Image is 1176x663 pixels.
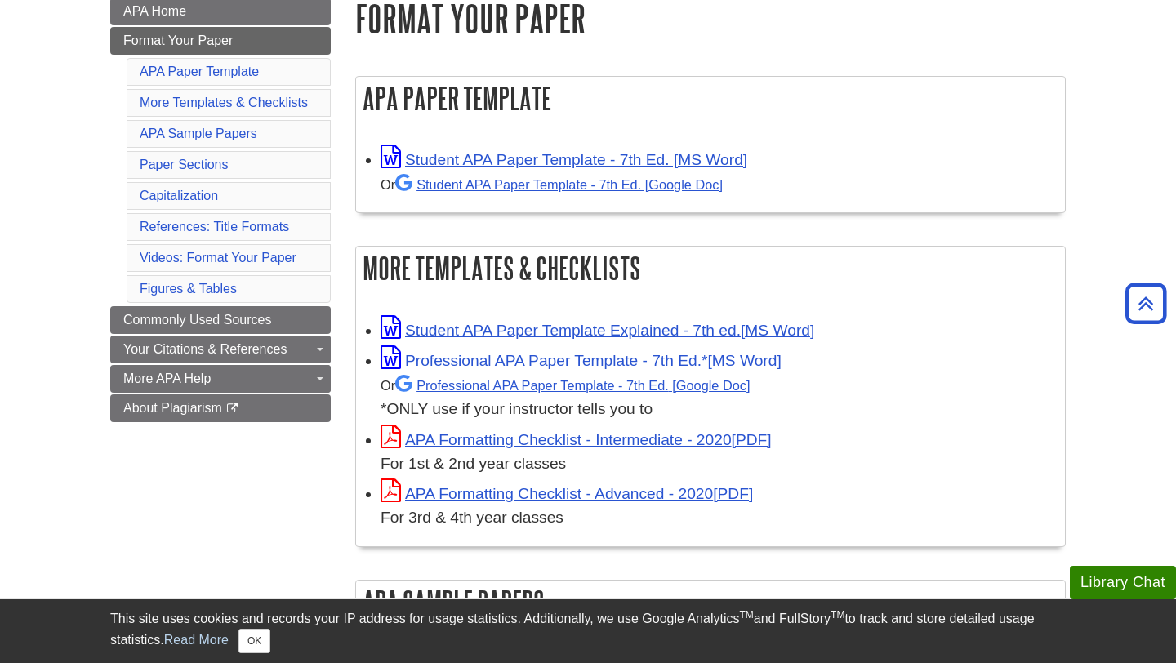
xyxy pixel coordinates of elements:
[381,373,1057,421] div: *ONLY use if your instructor tells you to
[140,65,259,78] a: APA Paper Template
[356,77,1065,120] h2: APA Paper Template
[356,581,1065,624] h2: APA Sample Papers
[381,485,753,502] a: Link opens in new window
[110,365,331,393] a: More APA Help
[164,633,229,647] a: Read More
[110,394,331,422] a: About Plagiarism
[123,33,233,47] span: Format Your Paper
[140,282,237,296] a: Figures & Tables
[140,158,229,171] a: Paper Sections
[1120,292,1172,314] a: Back to Top
[140,251,296,265] a: Videos: Format Your Paper
[1070,566,1176,599] button: Library Chat
[123,313,271,327] span: Commonly Used Sources
[381,151,747,168] a: Link opens in new window
[381,506,1057,530] div: For 3rd & 4th year classes
[123,4,186,18] span: APA Home
[238,629,270,653] button: Close
[123,372,211,385] span: More APA Help
[140,96,308,109] a: More Templates & Checklists
[110,609,1066,653] div: This site uses cookies and records your IP address for usage statistics. Additionally, we use Goo...
[381,378,750,393] small: Or
[140,220,289,234] a: References: Title Formats
[381,352,782,369] a: Link opens in new window
[381,452,1057,476] div: For 1st & 2nd year classes
[110,306,331,334] a: Commonly Used Sources
[123,401,222,415] span: About Plagiarism
[123,342,287,356] span: Your Citations & References
[140,189,218,202] a: Capitalization
[110,336,331,363] a: Your Citations & References
[739,609,753,621] sup: TM
[356,247,1065,290] h2: More Templates & Checklists
[110,27,331,55] a: Format Your Paper
[140,127,257,140] a: APA Sample Papers
[395,177,723,192] a: Student APA Paper Template - 7th Ed. [Google Doc]
[395,378,750,393] a: Professional APA Paper Template - 7th Ed.
[381,177,723,192] small: Or
[831,609,844,621] sup: TM
[225,403,239,414] i: This link opens in a new window
[381,431,772,448] a: Link opens in new window
[381,322,814,339] a: Link opens in new window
